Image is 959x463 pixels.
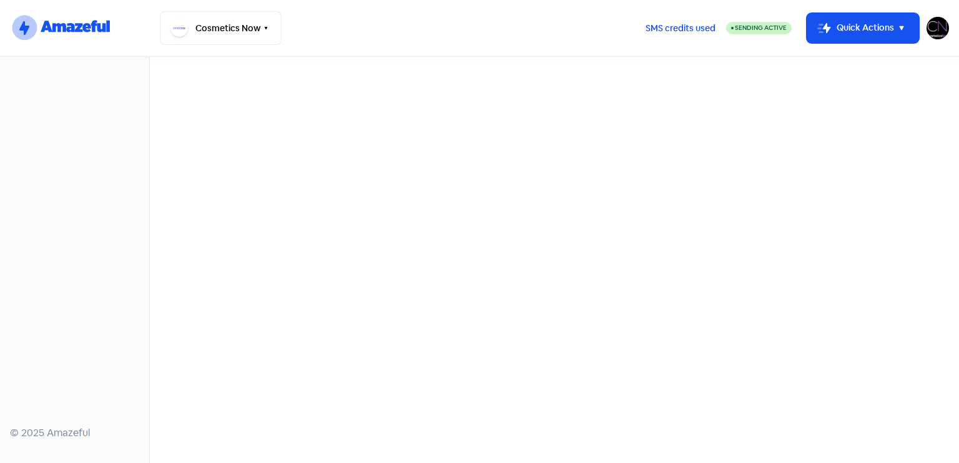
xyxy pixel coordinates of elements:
span: Sending Active [735,24,787,32]
button: Cosmetics Now [160,11,282,45]
div: © 2025 Amazeful [10,426,139,441]
span: SMS credits used [646,22,716,35]
a: SMS credits used [635,21,726,34]
img: User [927,17,949,39]
a: Sending Active [726,21,792,36]
button: Quick Actions [807,13,919,43]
